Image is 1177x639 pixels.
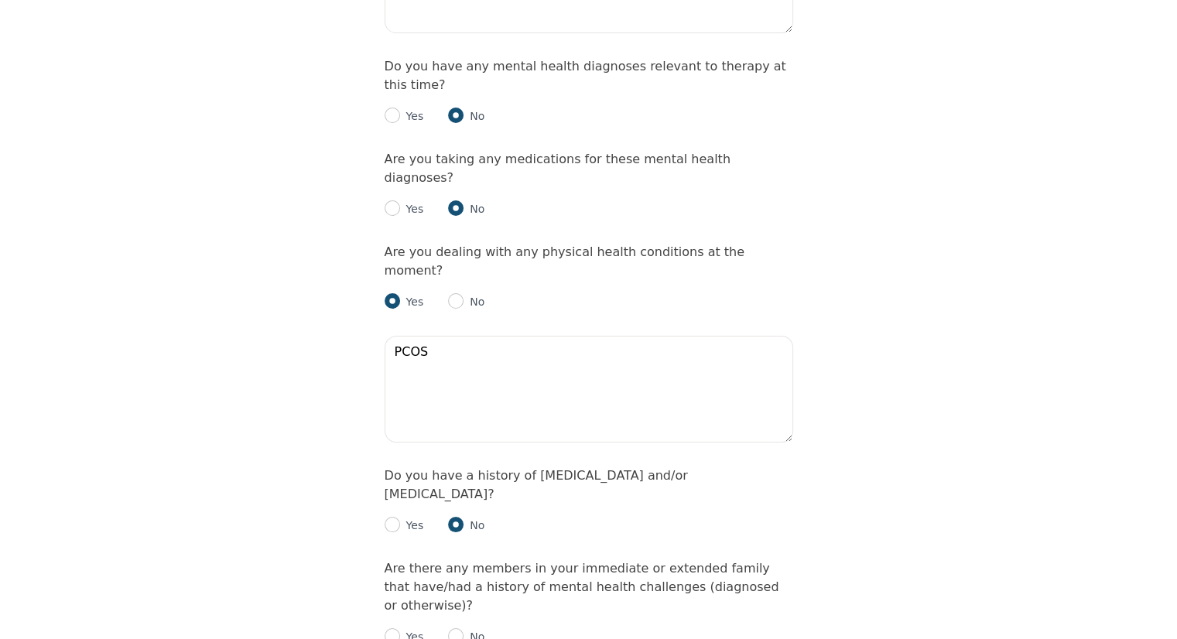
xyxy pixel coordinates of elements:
[385,244,744,278] label: Are you dealing with any physical health conditions at the moment?
[400,108,424,124] p: Yes
[464,294,484,309] p: No
[385,59,786,92] label: Do you have any mental health diagnoses relevant to therapy at this time?
[464,518,484,533] p: No
[385,152,730,185] label: Are you taking any medications for these mental health diagnoses?
[464,201,484,217] p: No
[385,561,779,613] label: Are there any members in your immediate or extended family that have/had a history of mental heal...
[464,108,484,124] p: No
[385,468,688,501] label: Do you have a history of [MEDICAL_DATA] and/or [MEDICAL_DATA]?
[400,201,424,217] p: Yes
[400,518,424,533] p: Yes
[400,294,424,309] p: Yes
[385,336,793,443] textarea: PCOS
